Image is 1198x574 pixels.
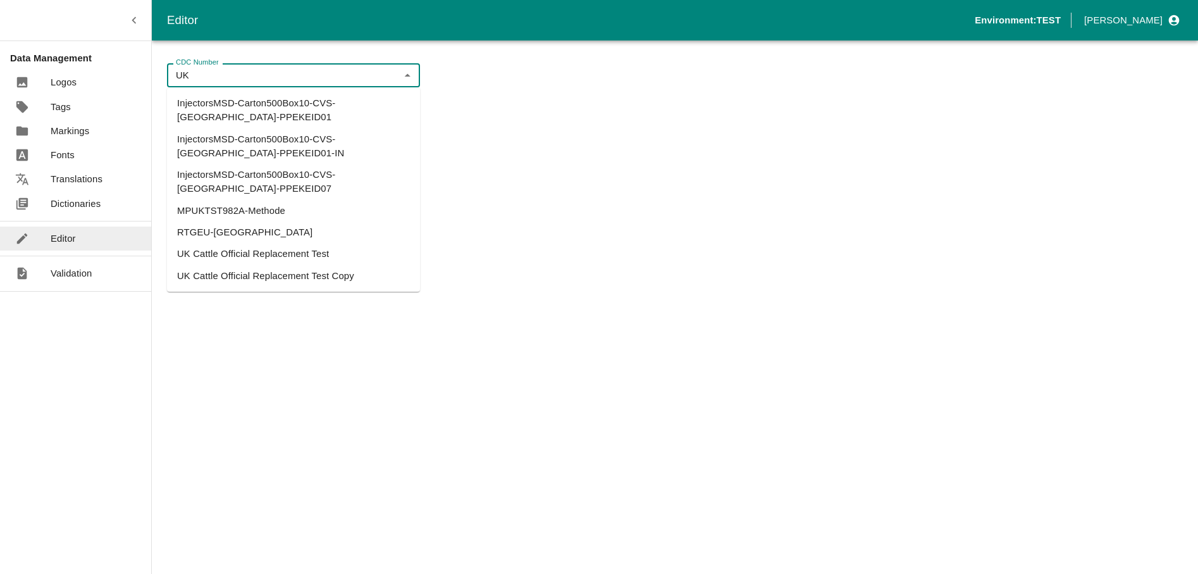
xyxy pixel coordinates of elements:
[51,172,102,186] p: Translations
[10,51,151,65] p: Data Management
[1084,13,1163,27] p: [PERSON_NAME]
[51,75,77,89] p: Logos
[51,197,101,211] p: Dictionaries
[167,128,420,165] li: InjectorsMSD-Carton500Box10-CVS-[GEOGRAPHIC_DATA]-PPEKEID01-IN
[167,164,420,200] li: InjectorsMSD-Carton500Box10-CVS-[GEOGRAPHIC_DATA]-PPEKEID07
[167,265,420,287] li: UK Cattle Official Replacement Test Copy
[975,13,1061,27] p: Environment: TEST
[176,58,219,68] label: CDC Number
[51,266,92,280] p: Validation
[51,232,76,246] p: Editor
[167,221,420,243] li: RTGEU-[GEOGRAPHIC_DATA]
[167,200,420,221] li: MPUKTST982A-Methode
[51,100,71,114] p: Tags
[399,67,416,84] button: Close
[51,124,89,138] p: Markings
[167,11,975,30] div: Editor
[1079,9,1183,31] button: profile
[51,148,75,162] p: Fonts
[167,243,420,265] li: UK Cattle Official Replacement Test
[167,92,420,128] li: InjectorsMSD-Carton500Box10-CVS-[GEOGRAPHIC_DATA]-PPEKEID01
